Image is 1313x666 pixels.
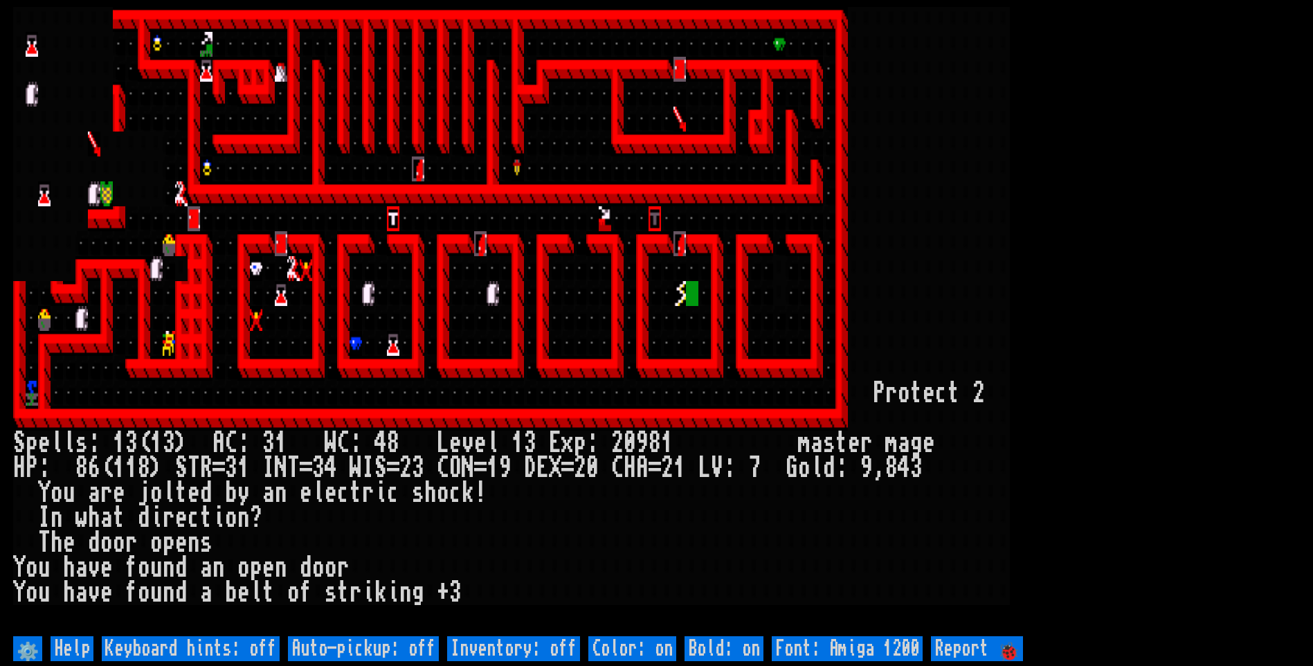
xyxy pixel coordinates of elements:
div: 3 [225,456,237,480]
div: 8 [885,456,898,480]
div: S [175,456,188,480]
div: o [150,530,163,555]
div: r [362,480,374,505]
div: = [212,456,225,480]
div: W [325,431,337,456]
div: H [13,456,26,480]
div: o [312,555,325,580]
div: k [374,580,387,605]
div: L [698,456,711,480]
input: Report 🐞 [931,636,1023,661]
div: f [300,580,312,605]
div: 1 [275,431,287,456]
div: C [611,456,624,480]
div: e [175,530,188,555]
div: = [649,456,661,480]
div: Y [13,555,26,580]
div: j [138,480,150,505]
div: t [350,480,362,505]
div: Y [38,480,51,505]
div: u [63,480,75,505]
div: c [935,381,948,406]
div: 1 [113,456,125,480]
div: ! [474,480,487,505]
div: a [262,480,275,505]
div: e [100,580,113,605]
input: Bold: on [685,636,763,661]
div: d [138,505,150,530]
div: t [113,505,125,530]
div: N [275,456,287,480]
div: p [250,555,262,580]
div: 1 [511,431,524,456]
div: t [262,580,275,605]
div: d [88,530,100,555]
div: P [873,381,885,406]
div: C [337,431,350,456]
div: u [38,555,51,580]
div: o [150,480,163,505]
div: : [88,431,100,456]
div: o [26,555,38,580]
div: i [212,505,225,530]
div: l [51,431,63,456]
div: r [125,530,138,555]
div: 3 [262,431,275,456]
input: Keyboard hints: off [102,636,280,661]
div: 9 [636,431,649,456]
div: ( [138,431,150,456]
div: e [474,431,487,456]
div: e [848,431,860,456]
div: n [212,555,225,580]
div: l [811,456,823,480]
div: E [549,431,561,456]
div: g [412,580,424,605]
div: c [449,480,462,505]
input: ⚙️ [13,636,42,661]
div: i [150,505,163,530]
div: e [262,555,275,580]
div: 3 [125,431,138,456]
div: d [175,580,188,605]
div: n [163,555,175,580]
div: T [38,530,51,555]
div: e [100,555,113,580]
div: t [337,580,350,605]
div: d [200,480,212,505]
div: a [88,480,100,505]
div: 8 [75,456,88,480]
div: 3 [412,456,424,480]
div: 1 [487,456,499,480]
input: Help [51,636,93,661]
div: s [200,530,212,555]
div: k [462,480,474,505]
div: 4 [325,456,337,480]
div: 2 [574,456,586,480]
div: s [412,480,424,505]
input: Color: on [588,636,676,661]
div: e [923,381,935,406]
div: 9 [499,456,511,480]
div: c [188,505,200,530]
div: 9 [860,456,873,480]
div: L [437,431,449,456]
div: 0 [586,456,599,480]
input: Auto-pickup: off [288,636,439,661]
div: = [300,456,312,480]
div: a [100,505,113,530]
div: 6 [88,456,100,480]
div: + [437,580,449,605]
div: X [549,456,561,480]
div: b [225,580,237,605]
div: t [835,431,848,456]
div: 4 [374,431,387,456]
div: d [175,555,188,580]
div: T [188,456,200,480]
div: l [250,580,262,605]
div: 2 [611,431,624,456]
div: u [150,555,163,580]
div: u [150,580,163,605]
div: ? [250,505,262,530]
div: o [26,580,38,605]
div: S [374,456,387,480]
